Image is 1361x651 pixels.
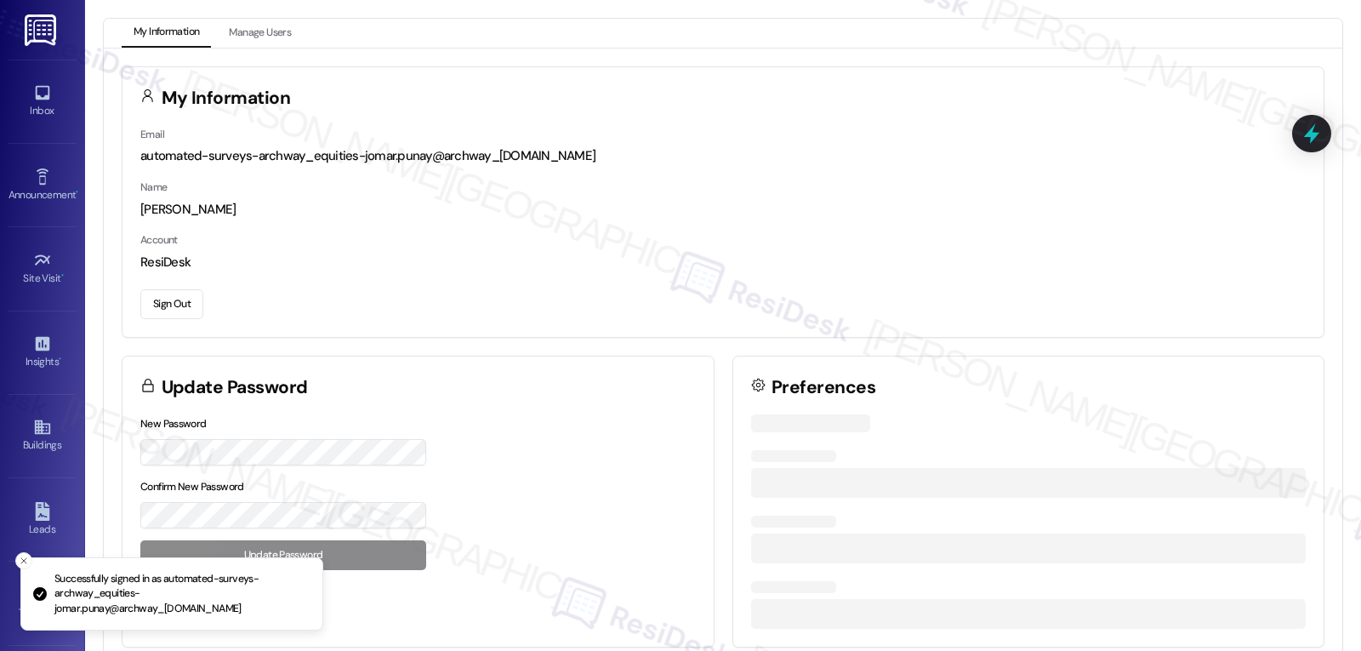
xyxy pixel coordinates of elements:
[140,417,207,431] label: New Password
[140,180,168,194] label: Name
[162,379,308,397] h3: Update Password
[15,552,32,569] button: Close toast
[9,413,77,459] a: Buildings
[9,580,77,626] a: Templates •
[140,147,1306,165] div: automated-surveys-archway_equities-jomar.punay@archway_[DOMAIN_NAME]
[140,480,244,494] label: Confirm New Password
[9,497,77,543] a: Leads
[54,572,309,617] p: Successfully signed in as automated-surveys-archway_equities-jomar.punay@archway_[DOMAIN_NAME]
[9,78,77,124] a: Inbox
[25,14,60,46] img: ResiDesk Logo
[217,19,303,48] button: Manage Users
[140,201,1306,219] div: [PERSON_NAME]
[59,353,61,365] span: •
[140,289,203,319] button: Sign Out
[772,379,875,397] h3: Preferences
[76,186,78,198] span: •
[61,270,64,282] span: •
[122,19,211,48] button: My Information
[9,246,77,292] a: Site Visit •
[140,128,164,141] label: Email
[140,254,1306,271] div: ResiDesk
[140,233,178,247] label: Account
[162,89,291,107] h3: My Information
[9,329,77,375] a: Insights •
